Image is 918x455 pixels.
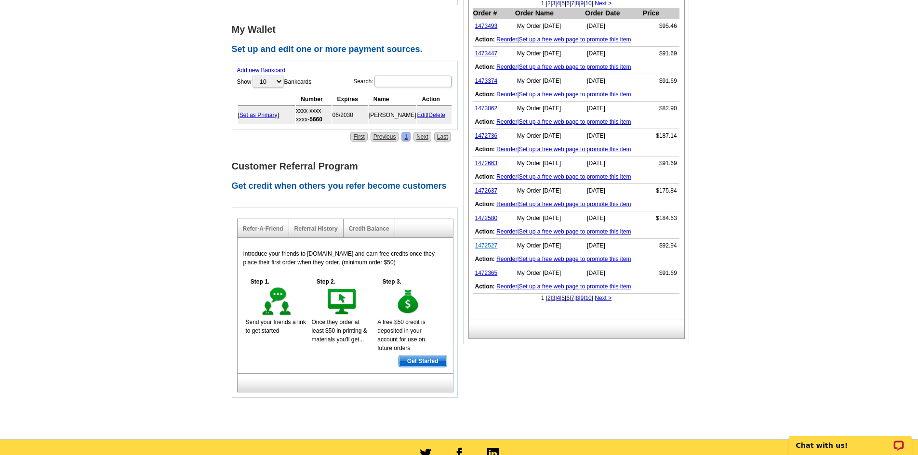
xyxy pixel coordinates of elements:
h2: Set up and edit one or more payment sources. [232,44,463,55]
a: 1472365 [475,270,498,276]
a: 4 [557,295,560,301]
a: 9 [581,295,584,301]
h5: Step 3. [377,277,406,286]
a: Reorder [496,228,517,235]
a: 1472527 [475,242,498,249]
td: [ ] [238,106,295,124]
b: Action: [475,173,495,180]
td: $91.69 [642,74,679,88]
a: 5 [561,295,565,301]
h1: My Wallet [232,25,463,35]
td: My Order [DATE] [515,102,585,116]
label: Show Bankcards [237,75,312,89]
td: My Order [DATE] [515,156,585,170]
a: 1472637 [475,187,498,194]
h5: Step 1. [246,277,275,286]
b: Action: [475,91,495,98]
a: 1472663 [475,160,498,167]
td: $82.90 [642,102,679,116]
input: Search: [374,76,452,87]
td: $187.14 [642,129,679,143]
td: 06/2030 [333,106,368,124]
th: Price [642,8,679,19]
a: Next > [595,295,612,301]
select: ShowBankcards [253,76,283,88]
th: Order Date [585,8,642,19]
a: 1473374 [475,78,498,84]
td: $91.69 [642,266,679,280]
a: Reorder [496,118,517,125]
h5: Step 2. [311,277,340,286]
td: My Order [DATE] [515,266,585,280]
a: Delete [428,112,445,118]
a: 10 [585,295,591,301]
a: Set up a free web page to promote this item [519,64,631,70]
img: step-2.gif [326,286,359,318]
h2: Get credit when others you refer become customers [232,181,463,192]
td: | [473,252,679,266]
td: | [473,115,679,129]
span: Get Started [399,355,447,367]
td: My Order [DATE] [515,129,585,143]
td: $91.69 [642,156,679,170]
a: 6 [566,295,570,301]
a: Set up a free web page to promote this item [519,118,631,125]
th: Action [417,93,452,105]
td: My Order [DATE] [515,184,585,198]
b: Action: [475,146,495,153]
b: Action: [475,64,495,70]
th: Name [369,93,416,105]
label: Search: [353,75,452,88]
td: | [473,225,679,239]
div: 1 | | | | | | | | | | [469,294,684,302]
td: $92.94 [642,239,679,253]
a: Previous [371,132,399,142]
a: Next [413,132,431,142]
a: Add new Bankcard [237,67,286,74]
a: 1472580 [475,215,498,221]
th: Order # [473,8,515,19]
td: My Order [DATE] [515,74,585,88]
b: Action: [475,283,495,290]
a: Reorder [496,173,517,180]
td: [DATE] [585,19,642,33]
iframe: LiveChat chat widget [783,425,918,455]
td: | [473,88,679,102]
a: 1472736 [475,132,498,139]
span: A free $50 credit is deposited in your account for use on future orders [377,319,425,351]
td: | [417,106,452,124]
a: Set up a free web page to promote this item [519,256,631,262]
td: [PERSON_NAME] [369,106,416,124]
td: $95.46 [642,19,679,33]
td: My Order [DATE] [515,211,585,225]
td: My Order [DATE] [515,19,585,33]
b: Action: [475,36,495,43]
td: [DATE] [585,184,642,198]
th: Number [296,93,331,105]
a: First [350,132,367,142]
a: 1473062 [475,105,498,112]
a: Set up a free web page to promote this item [519,36,631,43]
a: Reorder [496,36,517,43]
a: Reorder [496,91,517,98]
td: $175.84 [642,184,679,198]
a: Set up a free web page to promote this item [519,146,631,153]
a: Set up a free web page to promote this item [519,91,631,98]
a: Credit Balance [349,225,389,232]
td: $91.69 [642,47,679,61]
th: Order Name [515,8,585,19]
p: Introduce your friends to [DOMAIN_NAME] and earn free credits once they place their first order w... [243,249,447,267]
td: [DATE] [585,239,642,253]
td: My Order [DATE] [515,239,585,253]
td: | [473,33,679,47]
a: Reorder [496,64,517,70]
td: | [473,197,679,211]
a: Referral History [294,225,338,232]
b: Action: [475,228,495,235]
a: Set as Primary [239,112,278,118]
td: [DATE] [585,129,642,143]
a: Reorder [496,256,517,262]
a: Set up a free web page to promote this item [519,228,631,235]
a: Edit [417,112,427,118]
